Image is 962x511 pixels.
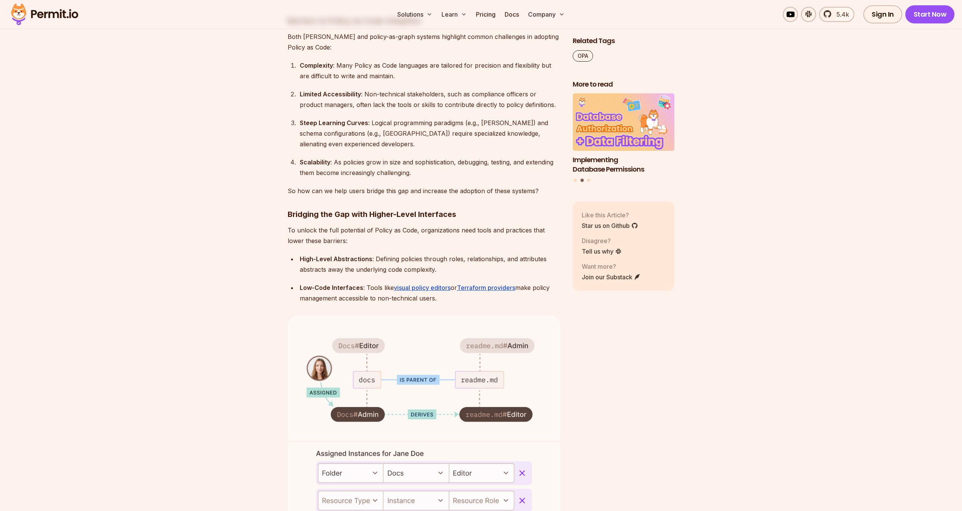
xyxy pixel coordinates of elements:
[582,211,638,220] p: Like this Article?
[573,36,675,46] h2: Related Tags
[587,179,590,182] button: Go to slide 3
[832,10,849,19] span: 5.4k
[438,7,470,22] button: Learn
[574,179,577,182] button: Go to slide 1
[300,89,561,110] div: : Non-technical stakeholders, such as compliance officers or product managers, often lack the too...
[300,60,561,81] div: : Many Policy as Code languages are tailored for precision and flexibility but are difficult to w...
[288,186,561,196] p: So how can we help users bridge this gap and increase the adoption of these systems?
[502,7,522,22] a: Docs
[300,118,561,149] div: : Logical programming paradigms (e.g., [PERSON_NAME]) and schema configurations (e.g., [GEOGRAPHI...
[582,221,638,230] a: Star us on Github
[573,94,675,183] div: Posts
[300,282,561,304] div: : Tools like or make policy management accessible to non-technical users.
[582,262,641,271] p: Want more?
[580,179,584,182] button: Go to slide 2
[905,5,955,23] a: Start Now
[394,7,435,22] button: Solutions
[300,90,361,98] strong: Limited Accessibility
[573,155,675,174] h3: Implementing Database Permissions
[394,284,451,291] a: visual policy editors
[300,284,363,291] strong: Low-Code Interfaces
[300,119,368,127] strong: Steep Learning Curves
[819,7,854,22] a: 5.4k
[525,7,568,22] button: Company
[573,94,675,174] li: 2 of 3
[300,254,561,275] div: : Defining policies through roles, relationships, and attributes abstracts away the underlying co...
[573,94,675,174] a: Implementing Database PermissionsImplementing Database Permissions
[573,80,675,89] h2: More to read
[582,247,622,256] a: Tell us why
[300,255,372,263] strong: High-Level Abstractions
[8,2,82,27] img: Permit logo
[582,273,641,282] a: Join our Substack
[457,284,515,291] a: Terraform providers
[300,158,330,166] strong: Scalability
[863,5,902,23] a: Sign In
[573,94,675,151] img: Implementing Database Permissions
[573,50,593,62] a: OPA
[288,31,561,53] p: Both [PERSON_NAME] and policy-as-graph systems highlight common challenges in adopting Policy as ...
[300,62,333,69] strong: Complexity
[473,7,499,22] a: Pricing
[582,236,622,245] p: Disagree?
[288,210,456,219] strong: Bridging the Gap with Higher-Level Interfaces
[300,157,561,178] div: : As policies grow in size and sophistication, debugging, testing, and extending them become incr...
[288,225,561,246] p: To unlock the full potential of Policy as Code, organizations need tools and practices that lower...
